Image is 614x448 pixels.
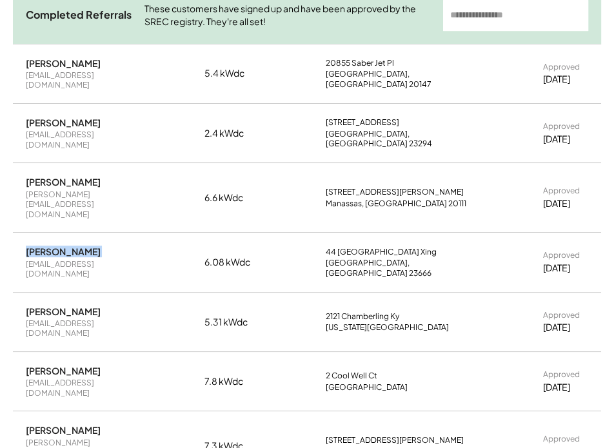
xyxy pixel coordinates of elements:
div: 6.6 kWdc [204,191,269,204]
div: [EMAIL_ADDRESS][DOMAIN_NAME] [26,318,148,338]
div: [EMAIL_ADDRESS][DOMAIN_NAME] [26,378,148,398]
div: [DATE] [543,381,570,394]
div: [DATE] [543,73,570,86]
div: 2.4 kWdc [204,127,269,140]
div: Approved [543,186,580,196]
div: [EMAIL_ADDRESS][DOMAIN_NAME] [26,130,148,150]
div: Approved [543,369,580,380]
div: 5.4 kWdc [204,67,269,80]
div: [PERSON_NAME] [26,365,101,376]
div: 2 Cool Well Ct [326,371,377,381]
div: Approved [543,250,580,260]
div: [STREET_ADDRESS] [326,117,399,128]
div: 6.08 kWdc [204,256,269,269]
div: These customers have signed up and have been approved by the SREC registry. They're all set! [144,3,430,28]
div: [PERSON_NAME] [26,246,101,257]
div: [US_STATE][GEOGRAPHIC_DATA] [326,322,449,333]
div: [DATE] [543,262,570,275]
div: 5.31 kWdc [204,316,269,329]
div: Approved [543,310,580,320]
div: Manassas, [GEOGRAPHIC_DATA] 20111 [326,199,466,209]
div: [DATE] [543,133,570,146]
div: [GEOGRAPHIC_DATA], [GEOGRAPHIC_DATA] 23666 [326,258,487,278]
div: [PERSON_NAME] [26,117,101,128]
div: [EMAIL_ADDRESS][DOMAIN_NAME] [26,259,148,279]
div: [STREET_ADDRESS][PERSON_NAME] [326,435,464,445]
div: 44 [GEOGRAPHIC_DATA] Xing [326,247,437,257]
div: [DATE] [543,197,570,210]
div: [PERSON_NAME][EMAIL_ADDRESS][DOMAIN_NAME] [26,190,148,220]
div: [PERSON_NAME] [26,424,101,436]
div: [PERSON_NAME] [26,306,101,317]
div: Approved [543,62,580,72]
div: [PERSON_NAME] [26,176,101,188]
div: [GEOGRAPHIC_DATA], [GEOGRAPHIC_DATA] 23294 [326,129,487,149]
div: [PERSON_NAME] [26,57,101,69]
div: 2121 Chamberling Ky [326,311,399,322]
div: Approved [543,121,580,131]
div: [GEOGRAPHIC_DATA] [326,382,408,393]
div: 7.8 kWdc [204,375,269,388]
div: Approved [543,434,580,444]
div: 20855 Saber Jet Pl [326,58,394,68]
div: Completed Referrals [26,8,132,22]
div: [EMAIL_ADDRESS][DOMAIN_NAME] [26,70,148,90]
div: [STREET_ADDRESS][PERSON_NAME] [326,187,464,197]
div: [DATE] [543,321,570,334]
div: [GEOGRAPHIC_DATA], [GEOGRAPHIC_DATA] 20147 [326,69,487,89]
